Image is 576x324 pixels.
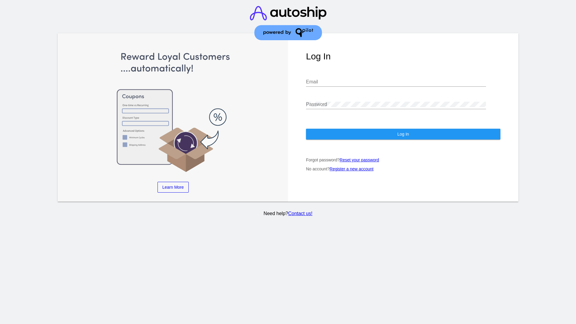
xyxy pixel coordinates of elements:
[76,51,270,173] img: Apply Coupons Automatically to Scheduled Orders with QPilot
[306,129,500,139] button: Log In
[306,157,500,162] p: Forgot password?
[397,132,409,136] span: Log In
[330,166,373,171] a: Register a new account
[340,157,379,162] a: Reset your password
[162,185,184,190] span: Learn More
[306,79,486,85] input: Email
[288,211,312,216] a: Contact us!
[57,211,520,216] p: Need help?
[157,182,189,193] a: Learn More
[306,51,500,61] h1: Log In
[306,166,500,171] p: No account?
